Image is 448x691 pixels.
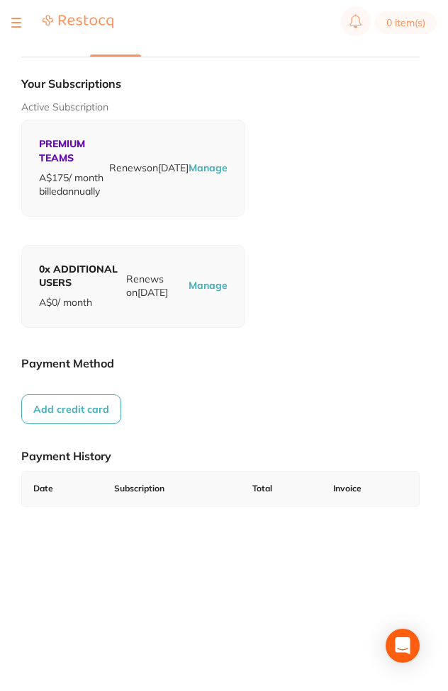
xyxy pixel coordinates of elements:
h1: Payment History [21,449,420,463]
td: Total [241,472,322,506]
p: A$ 0 / month [39,296,126,310]
p: PREMIUM TEAMS [39,137,109,165]
p: Renews on [DATE] [109,161,189,176]
td: Invoice [322,472,419,506]
p: Active Subscription [21,101,420,115]
td: Date [22,472,103,506]
td: Subscription [103,472,242,506]
h1: Your Subscriptions [21,76,420,91]
h1: Payment Method [21,356,420,370]
p: 0 x ADDITIONAL USERS [39,263,126,290]
p: Manage [189,279,228,293]
button: Add credit card [21,394,121,424]
p: Renews on [DATE] [126,273,189,300]
p: A$ 175 / month billed annually [39,171,109,199]
a: Restocq Logo [43,14,113,31]
img: Restocq Logo [43,14,113,29]
button: 0 item(s) [375,11,437,34]
p: Manage [189,161,228,176]
div: Open Intercom Messenger [386,629,420,663]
